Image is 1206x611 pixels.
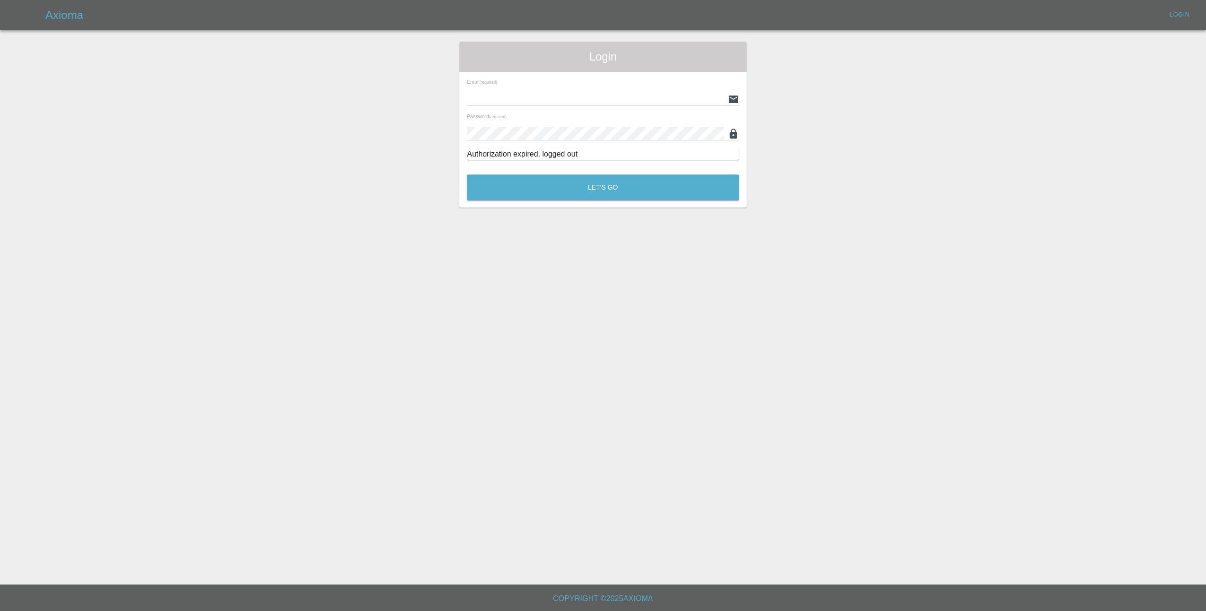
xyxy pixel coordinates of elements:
[467,175,739,201] button: Let's Go
[45,8,83,23] h5: Axioma
[1164,8,1195,22] a: Login
[489,115,507,119] small: (required)
[467,148,739,160] div: Authorization expired, logged out
[480,80,497,85] small: (required)
[8,592,1198,605] h6: Copyright © 2025 Axioma
[467,113,507,119] span: Password
[467,49,739,64] span: Login
[467,79,497,85] span: Email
